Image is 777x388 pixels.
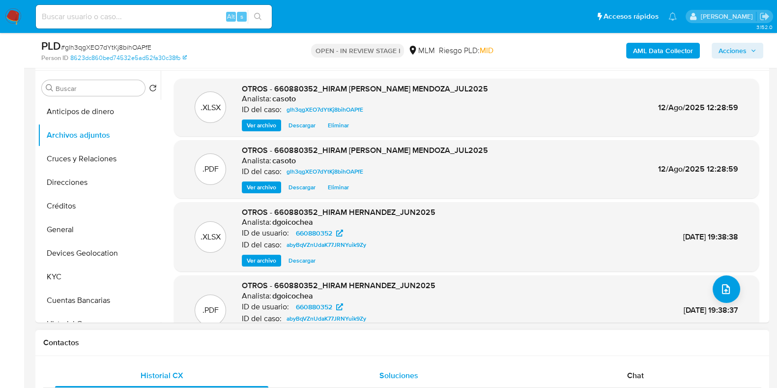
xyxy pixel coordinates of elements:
button: KYC [38,265,161,289]
p: .XLSX [201,232,221,242]
h6: casoto [272,156,296,166]
input: Buscar usuario o caso... [36,10,272,23]
span: OTROS - 660880352_HIRAM [PERSON_NAME] MENDOZA_JUL2025 [242,145,488,156]
p: ID del caso: [242,167,282,177]
button: Archivos adjuntos [38,123,161,147]
p: OPEN - IN REVIEW STAGE I [311,44,404,58]
p: .PDF [202,305,219,316]
button: Buscar [46,84,54,92]
span: s [240,12,243,21]
button: Historial Casos [38,312,161,336]
p: Analista: [242,94,271,104]
p: ID del caso: [242,240,282,250]
p: Analista: [242,156,271,166]
a: 660880352 [290,227,349,239]
button: Volver al orden por defecto [149,84,157,95]
span: Descargar [288,256,316,266]
span: abyBqVZnUdaK77JRNYuik9Zy [287,239,366,251]
p: .XLSX [201,102,221,113]
b: AML Data Collector [633,43,693,59]
a: abyBqVZnUdaK77JRNYuik9Zy [283,239,370,251]
button: Descargar [284,119,320,131]
p: Analista: [242,291,271,301]
button: Descargar [284,255,320,267]
a: 660880352 [290,301,349,313]
h6: casoto [272,94,296,104]
button: Anticipos de dinero [38,100,161,123]
button: General [38,218,161,241]
a: Notificaciones [668,12,677,21]
button: Eliminar [323,181,354,193]
b: Person ID [41,54,68,62]
span: [DATE] 19:38:38 [683,231,738,242]
h6: dgoicochea [272,291,313,301]
p: ID de usuario: [242,302,289,312]
h6: dgoicochea [272,217,313,227]
a: 8623dc860bed74532e5ad52fa30c38fb [70,54,187,62]
p: ID del caso: [242,105,282,115]
span: Ver archivo [247,120,276,130]
button: search-icon [248,10,268,24]
button: Acciones [712,43,763,59]
a: glh3qgXEO7dYtKj8bihOAPfE [283,104,367,116]
span: [DATE] 19:38:37 [684,304,738,316]
span: 660880352 [296,227,332,239]
span: 660880352 [296,301,332,313]
button: AML Data Collector [626,43,700,59]
button: Cruces y Relaciones [38,147,161,171]
span: glh3qgXEO7dYtKj8bihOAPfE [287,166,363,178]
span: Acciones [719,43,747,59]
button: Descargar [284,181,320,193]
a: Salir [759,11,770,22]
span: Descargar [288,120,316,130]
button: Créditos [38,194,161,218]
button: Eliminar [323,119,354,131]
button: Ver archivo [242,181,281,193]
span: Chat [627,370,644,381]
h1: Contactos [43,338,761,348]
span: abyBqVZnUdaK77JRNYuik9Zy [287,313,366,325]
span: 12/Ago/2025 12:28:59 [658,102,738,113]
button: Cuentas Bancarias [38,289,161,312]
p: carlos.soto@mercadolibre.com.mx [700,12,756,21]
span: OTROS - 660880352_HIRAM HERNANDEZ_JUN2025 [242,280,435,291]
div: MLM [408,45,434,56]
span: # glh3qgXEO7dYtKj8bihOAPfE [61,42,151,52]
span: OTROS - 660880352_HIRAM [PERSON_NAME] MENDOZA_JUL2025 [242,83,488,94]
button: Ver archivo [242,119,281,131]
p: ID de usuario: [242,228,289,238]
button: upload-file [713,275,740,303]
span: MID [479,45,493,56]
b: PLD [41,38,61,54]
a: abyBqVZnUdaK77JRNYuik9Zy [283,313,370,325]
span: Ver archivo [247,256,276,266]
span: Descargar [288,182,316,192]
span: 3.152.0 [756,23,772,31]
span: glh3qgXEO7dYtKj8bihOAPfE [287,104,363,116]
span: Eliminar [328,182,349,192]
span: Historial CX [141,370,183,381]
button: Ver archivo [242,255,281,267]
a: glh3qgXEO7dYtKj8bihOAPfE [283,166,367,178]
button: Devices Geolocation [38,241,161,265]
p: ID del caso: [242,314,282,324]
p: .PDF [202,164,219,175]
p: Analista: [242,217,271,227]
button: Direcciones [38,171,161,194]
span: Ver archivo [247,182,276,192]
span: Accesos rápidos [604,11,659,22]
span: Riesgo PLD: [438,45,493,56]
span: Soluciones [379,370,418,381]
input: Buscar [56,84,141,93]
span: Alt [227,12,235,21]
span: Eliminar [328,120,349,130]
span: 12/Ago/2025 12:28:59 [658,163,738,175]
span: OTROS - 660880352_HIRAM HERNANDEZ_JUN2025 [242,207,435,218]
